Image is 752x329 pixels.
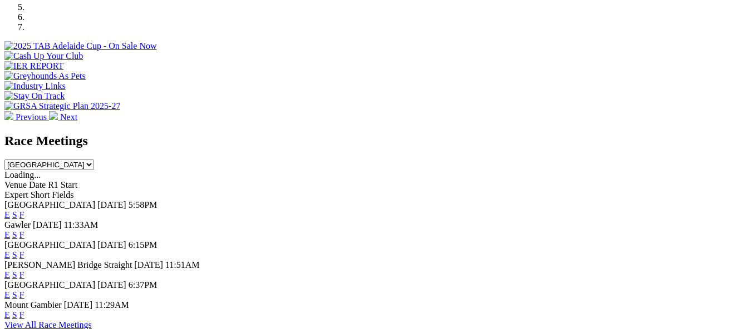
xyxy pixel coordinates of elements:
[12,270,17,280] a: S
[95,300,129,310] span: 11:29AM
[4,220,31,230] span: Gawler
[16,112,47,122] span: Previous
[4,81,66,91] img: Industry Links
[12,210,17,220] a: S
[4,200,95,210] span: [GEOGRAPHIC_DATA]
[19,210,24,220] a: F
[4,300,62,310] span: Mount Gambier
[4,290,10,300] a: E
[4,71,86,81] img: Greyhounds As Pets
[19,270,24,280] a: F
[4,270,10,280] a: E
[19,230,24,240] a: F
[4,101,120,111] img: GRSA Strategic Plan 2025-27
[12,310,17,320] a: S
[97,240,126,250] span: [DATE]
[4,280,95,290] span: [GEOGRAPHIC_DATA]
[33,220,62,230] span: [DATE]
[129,240,158,250] span: 6:15PM
[19,290,24,300] a: F
[4,133,748,148] h2: Race Meetings
[49,112,77,122] a: Next
[19,250,24,260] a: F
[19,310,24,320] a: F
[97,280,126,290] span: [DATE]
[129,200,158,210] span: 5:58PM
[4,112,49,122] a: Previous
[4,250,10,260] a: E
[12,250,17,260] a: S
[4,240,95,250] span: [GEOGRAPHIC_DATA]
[31,190,50,200] span: Short
[129,280,158,290] span: 6:37PM
[29,180,46,190] span: Date
[4,111,13,120] img: chevron-left-pager-white.svg
[4,51,83,61] img: Cash Up Your Club
[12,290,17,300] a: S
[52,190,73,200] span: Fields
[12,230,17,240] a: S
[48,180,77,190] span: R1 Start
[4,230,10,240] a: E
[4,170,41,180] span: Loading...
[4,91,65,101] img: Stay On Track
[4,210,10,220] a: E
[4,190,28,200] span: Expert
[4,180,27,190] span: Venue
[4,260,132,270] span: [PERSON_NAME] Bridge Straight
[49,111,58,120] img: chevron-right-pager-white.svg
[4,310,10,320] a: E
[64,220,99,230] span: 11:33AM
[60,112,77,122] span: Next
[165,260,200,270] span: 11:51AM
[64,300,93,310] span: [DATE]
[134,260,163,270] span: [DATE]
[4,41,157,51] img: 2025 TAB Adelaide Cup - On Sale Now
[97,200,126,210] span: [DATE]
[4,61,63,71] img: IER REPORT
